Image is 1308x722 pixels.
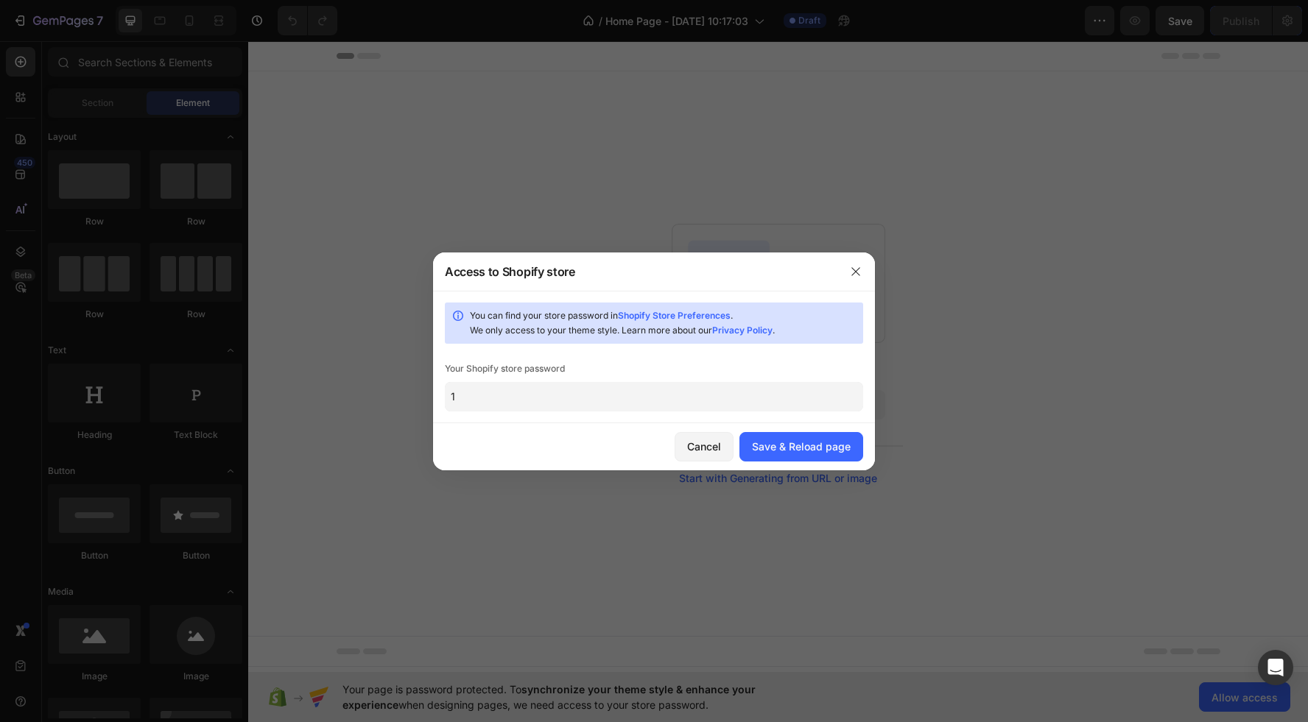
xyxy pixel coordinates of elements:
[752,439,851,454] div: Save & Reload page
[423,349,524,378] button: Add sections
[445,361,863,376] div: Your Shopify store password
[441,319,619,337] div: Start with Sections from sidebar
[431,431,629,443] div: Start with Generating from URL or image
[470,308,857,338] div: You can find your store password in . We only access to your theme style. Learn more about our .
[618,310,731,321] a: Shopify Store Preferences
[445,263,575,280] div: Access to Shopify store
[1258,650,1293,685] div: Open Intercom Messenger
[739,432,863,461] button: Save & Reload page
[675,432,734,461] button: Cancel
[445,382,863,411] input: Enter password
[712,325,773,336] a: Privacy Policy
[533,349,637,378] button: Add elements
[687,439,721,454] div: Cancel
